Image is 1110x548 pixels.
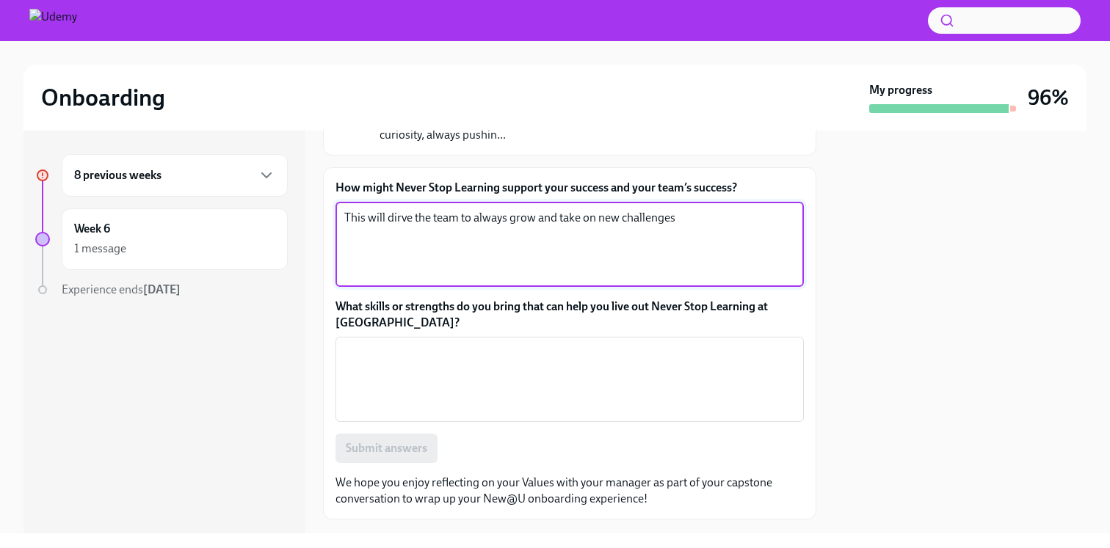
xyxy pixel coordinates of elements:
[143,282,181,296] strong: [DATE]
[1028,84,1069,111] h3: 96%
[344,209,795,280] textarea: This will dirve the team to always grow and take on new challenges
[62,282,181,296] span: Experience ends
[29,9,77,32] img: Udemy
[74,221,110,237] h6: Week 6
[35,208,288,270] a: Week 61 message
[335,299,804,331] label: What skills or strengths do you bring that can help you live out Never Stop Learning at [GEOGRAPH...
[335,475,804,507] p: We hope you enjoy reflecting on your Values with your manager as part of your capstone conversati...
[74,241,126,257] div: 1 message
[335,180,804,196] label: How might Never Stop Learning support your success and your team’s success?
[869,82,932,98] strong: My progress
[62,154,288,197] div: 8 previous weeks
[74,167,162,183] h6: 8 previous weeks
[41,83,165,112] h2: Onboarding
